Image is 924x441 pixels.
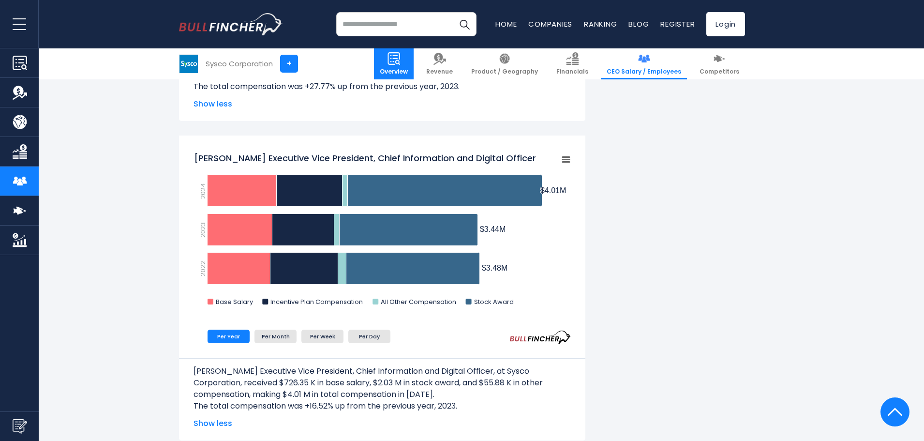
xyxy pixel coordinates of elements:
[179,13,283,35] img: bullfincher logo
[480,225,506,233] tspan: $3.44M
[584,19,617,29] a: Ranking
[194,365,571,400] p: [PERSON_NAME] Executive Vice President, Chief Information and Digital Officer, at Sysco Corporati...
[601,48,687,79] a: CEO Salary / Employees
[452,12,477,36] button: Search
[208,330,250,343] li: Per Year
[628,19,649,29] a: Blog
[194,98,571,110] span: Show less
[380,68,408,76] span: Overview
[374,48,414,79] a: Overview
[426,68,453,76] span: Revenue
[348,330,390,343] li: Per Day
[556,68,588,76] span: Financials
[540,186,566,195] tspan: $4.01M
[194,147,571,316] svg: Thomas R. Peck, Jr. Executive Vice President, Chief Information and Digital Officer
[528,19,572,29] a: Companies
[551,48,594,79] a: Financials
[194,418,571,429] span: Show less
[471,68,538,76] span: Product / Geography
[206,58,273,69] div: Sysco Corporation
[194,152,536,164] tspan: [PERSON_NAME] Executive Vice President, Chief Information and Digital Officer
[420,48,459,79] a: Revenue
[660,19,695,29] a: Register
[179,55,198,73] img: SYY logo
[482,264,507,272] tspan: $3.48M
[194,81,571,92] p: The total compensation was +27.77% up from the previous year, 2023.
[706,12,745,36] a: Login
[607,68,681,76] span: CEO Salary / Employees
[381,297,456,306] text: All Other Compensation
[700,68,739,76] span: Competitors
[198,183,208,199] text: 2024
[194,400,571,412] p: The total compensation was +16.52% up from the previous year, 2023.
[179,13,283,35] a: Go to homepage
[270,297,363,306] text: Incentive Plan Compensation
[216,297,253,306] text: Base Salary
[301,330,343,343] li: Per Week
[495,19,517,29] a: Home
[694,48,745,79] a: Competitors
[280,55,298,73] a: +
[474,297,514,306] text: Stock Award
[465,48,544,79] a: Product / Geography
[254,330,297,343] li: Per Month
[198,222,208,238] text: 2023
[198,261,208,276] text: 2022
